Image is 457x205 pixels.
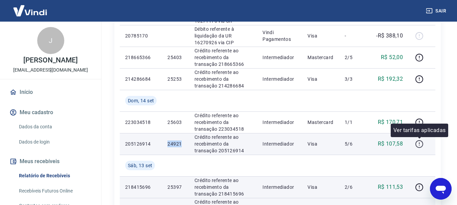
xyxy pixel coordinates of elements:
[378,75,403,83] p: R$ 192,32
[128,162,152,169] span: Sáb, 13 set
[345,76,365,82] p: 3/3
[307,119,334,126] p: Mastercard
[262,76,297,82] p: Intermediador
[307,76,334,82] p: Visa
[262,119,297,126] p: Intermediador
[167,140,183,147] p: 24921
[195,177,252,197] p: Crédito referente ao recebimento da transação 218415696
[345,54,365,61] p: 2/5
[128,97,154,104] span: Dom, 14 set
[376,32,403,40] p: -R$ 388,10
[345,184,365,190] p: 2/6
[425,5,449,17] button: Sair
[125,119,157,126] p: 223034518
[125,184,157,190] p: 218415696
[307,140,334,147] p: Visa
[195,26,252,46] p: Débito referente à liquidação da UR 16270926 via CIP
[167,76,183,82] p: 25253
[195,69,252,89] p: Crédito referente ao recebimento da transação 214286684
[262,54,297,61] p: Intermediador
[378,140,403,148] p: R$ 107,58
[37,27,64,54] div: J
[307,54,334,61] p: Mastercard
[8,154,93,169] button: Meus recebíveis
[262,29,297,43] p: Vindi Pagamentos
[8,85,93,100] a: Início
[16,135,93,149] a: Dados de login
[345,119,365,126] p: 1/1
[16,120,93,134] a: Dados da conta
[167,119,183,126] p: 25603
[16,184,93,198] a: Recebíveis Futuros Online
[125,76,157,82] p: 214286684
[393,126,445,134] p: Ver tarifas aplicadas
[167,184,183,190] p: 25397
[430,178,452,200] iframe: Botão para abrir a janela de mensagens
[125,54,157,61] p: 218665366
[23,57,77,64] p: [PERSON_NAME]
[125,140,157,147] p: 205126914
[307,184,334,190] p: Visa
[262,140,297,147] p: Intermediador
[167,54,183,61] p: 25403
[381,53,403,61] p: R$ 52,00
[8,105,93,120] button: Meu cadastro
[195,134,252,154] p: Crédito referente ao recebimento da transação 205126914
[13,67,88,74] p: [EMAIL_ADDRESS][DOMAIN_NAME]
[378,118,403,126] p: R$ 170,71
[8,0,52,21] img: Vindi
[125,32,157,39] p: 20785170
[345,140,365,147] p: 5/6
[262,184,297,190] p: Intermediador
[378,183,403,191] p: R$ 111,53
[195,47,252,68] p: Crédito referente ao recebimento da transação 218665366
[16,169,93,183] a: Relatório de Recebíveis
[307,32,334,39] p: Visa
[195,112,252,132] p: Crédito referente ao recebimento da transação 223034518
[345,32,365,39] p: -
